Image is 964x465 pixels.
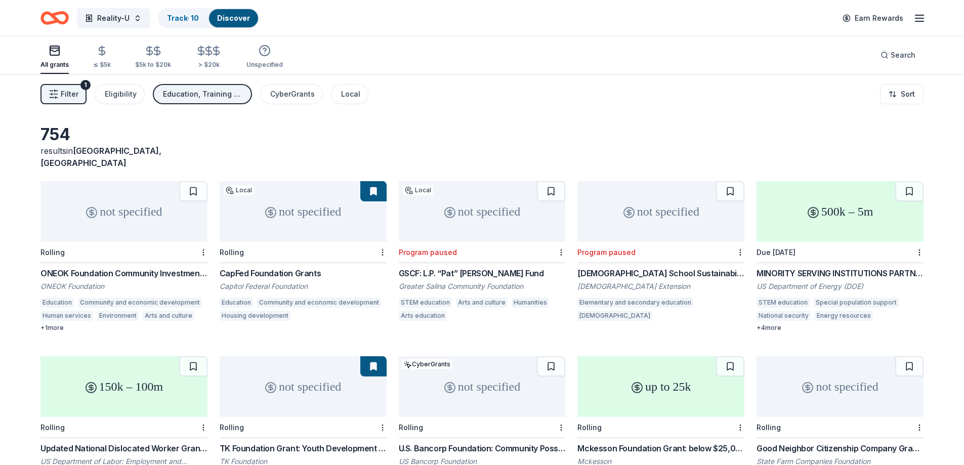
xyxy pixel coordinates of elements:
[40,40,69,74] button: All grants
[512,298,549,308] div: Humanities
[143,311,194,321] div: Arts and culture
[399,442,566,454] div: U.S. Bancorp Foundation: Community Possible Grant Program
[577,181,744,242] div: not specified
[220,181,387,324] a: not specifiedLocalRollingCapFed Foundation GrantsCapitol Federal FoundationEducationCommunity and...
[78,298,202,308] div: Community and economic development
[836,9,909,27] a: Earn Rewards
[246,40,283,74] button: Unspecified
[220,181,387,242] div: not specified
[399,356,566,417] div: not specified
[399,311,447,321] div: Arts education
[220,423,244,432] div: Rolling
[105,88,137,100] div: Eligibility
[135,61,171,69] div: $5k to $20k
[577,181,744,324] a: not specifiedProgram paused[DEMOGRAPHIC_DATA] School Sustainability Initiative Grant[DEMOGRAPHIC_...
[577,442,744,454] div: Mckesson Foundation Grant: below $25,000
[153,84,252,104] button: Education, Training and capacity building, Conference
[399,181,566,324] a: not specifiedLocalProgram pausedGSCF: L.P. “Pat” [PERSON_NAME] FundGreater Salina Community Found...
[40,324,207,332] div: + 1 more
[399,281,566,291] div: Greater Salina Community Foundation
[40,442,207,454] div: Updated National Dislocated Worker Grant Program Guidance
[40,146,161,168] span: in
[40,423,65,432] div: Rolling
[456,298,508,308] div: Arts and culture
[757,423,781,432] div: Rolling
[577,356,744,417] div: up to 25k
[220,311,290,321] div: Housing development
[757,311,811,321] div: National security
[158,8,259,28] button: Track· 10Discover
[246,61,283,69] div: Unspecified
[577,311,652,321] div: [DEMOGRAPHIC_DATA]
[40,281,207,291] div: ONEOK Foundation
[399,267,566,279] div: GSCF: L.P. “Pat” [PERSON_NAME] Fund
[40,181,207,242] div: not specified
[901,88,915,100] span: Sort
[891,49,915,61] span: Search
[331,84,368,104] button: Local
[757,442,924,454] div: Good Neighbor Citizenship Company Grants
[220,267,387,279] div: CapFed Foundation Grants
[341,88,360,100] div: Local
[40,61,69,69] div: All grants
[757,181,924,242] div: 500k – 5m
[577,248,636,257] div: Program paused
[872,45,924,65] button: Search
[135,41,171,74] button: $5k to $20k
[270,88,315,100] div: CyberGrants
[757,181,924,332] a: 500k – 5mDue [DATE]MINORITY SERVING INSTITUTIONS PARTNERSHIP PROGRAM (MSIPP) CONSORTIA GRANT PROG...
[195,61,222,69] div: > $20k
[815,311,873,321] div: Energy resources
[757,356,924,417] div: not specified
[40,146,161,168] span: [GEOGRAPHIC_DATA], [GEOGRAPHIC_DATA]
[399,181,566,242] div: not specified
[40,124,207,145] div: 754
[399,298,452,308] div: STEM education
[97,12,130,24] span: Reality-U
[757,281,924,291] div: US Department of Energy (DOE)
[220,281,387,291] div: Capitol Federal Foundation
[220,248,244,257] div: Rolling
[220,442,387,454] div: TK Foundation Grant: Youth Development Grant
[195,41,222,74] button: > $20k
[880,84,924,104] button: Sort
[757,248,795,257] div: Due [DATE]
[40,181,207,332] a: not specifiedRollingONEOK Foundation Community Investments GrantsONEOK FoundationEducationCommuni...
[167,14,199,22] a: Track· 10
[220,356,387,417] div: not specified
[93,41,111,74] button: ≤ $5k
[399,423,423,432] div: Rolling
[163,88,244,100] div: Education, Training and capacity building, Conference
[40,267,207,279] div: ONEOK Foundation Community Investments Grants
[224,185,254,195] div: Local
[93,61,111,69] div: ≤ $5k
[217,14,250,22] a: Discover
[577,267,744,279] div: [DEMOGRAPHIC_DATA] School Sustainability Initiative Grant
[80,80,91,90] div: 1
[402,359,452,369] div: CyberGrants
[97,311,139,321] div: Environment
[40,248,65,257] div: Rolling
[399,248,457,257] div: Program paused
[577,281,744,291] div: [DEMOGRAPHIC_DATA] Extension
[77,8,150,28] button: Reality-U
[260,84,323,104] button: CyberGrants
[40,145,207,169] div: results
[757,298,810,308] div: STEM education
[814,298,899,308] div: Special population support
[61,88,78,100] span: Filter
[220,298,253,308] div: Education
[577,298,693,308] div: Elementary and secondary education
[40,311,93,321] div: Human services
[757,324,924,332] div: + 4 more
[95,84,145,104] button: Eligibility
[40,298,74,308] div: Education
[577,423,602,432] div: Rolling
[40,84,87,104] button: Filter1
[40,6,69,30] a: Home
[257,298,381,308] div: Community and economic development
[40,356,207,417] div: 150k – 100m
[757,267,924,279] div: MINORITY SERVING INSTITUTIONS PARTNERSHIP PROGRAM (MSIPP) CONSORTIA GRANT PROGRAM (CGP)
[403,185,433,195] div: Local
